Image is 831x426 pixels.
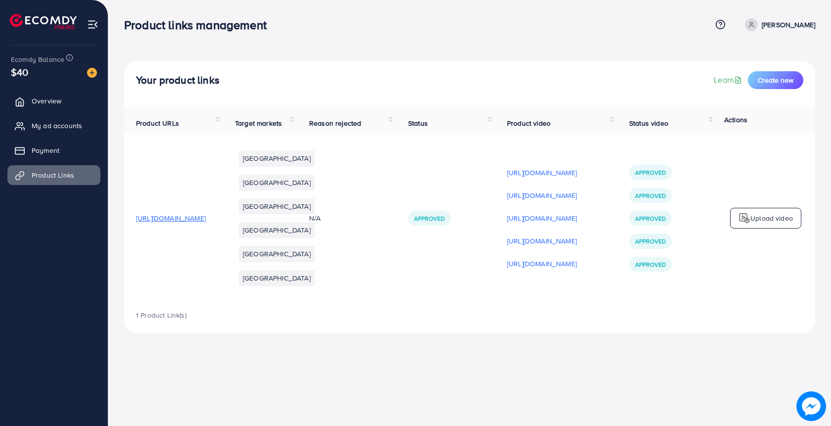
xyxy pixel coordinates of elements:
span: 1 Product Link(s) [136,310,186,320]
li: [GEOGRAPHIC_DATA] [239,222,315,238]
p: [URL][DOMAIN_NAME] [507,212,577,224]
span: My ad accounts [32,121,82,131]
span: Ecomdy Balance [11,54,64,64]
a: Payment [7,141,100,160]
span: Overview [32,96,61,106]
p: [URL][DOMAIN_NAME] [507,167,577,179]
span: Create new [758,75,793,85]
img: logo [10,14,77,29]
span: Status [408,118,428,128]
button: Create new [748,71,803,89]
a: My ad accounts [7,116,100,136]
a: Overview [7,91,100,111]
p: [PERSON_NAME] [762,19,815,31]
img: logo [739,212,750,224]
a: [PERSON_NAME] [741,18,815,31]
li: [GEOGRAPHIC_DATA] [239,150,315,166]
li: [GEOGRAPHIC_DATA] [239,270,315,286]
span: [URL][DOMAIN_NAME] [136,213,206,223]
span: Approved [635,168,666,177]
span: Payment [32,145,59,155]
span: Product URLs [136,118,179,128]
p: [URL][DOMAIN_NAME] [507,189,577,201]
span: Status video [629,118,668,128]
span: Actions [724,115,747,125]
img: menu [87,19,98,30]
span: Approved [635,237,666,245]
p: Upload video [750,212,793,224]
a: Product Links [7,165,100,185]
li: [GEOGRAPHIC_DATA] [239,198,315,214]
span: Product Links [32,170,74,180]
li: [GEOGRAPHIC_DATA] [239,175,315,190]
a: Learn [714,74,744,86]
span: Approved [635,214,666,223]
span: Product video [507,118,551,128]
li: [GEOGRAPHIC_DATA] [239,246,315,262]
span: Approved [635,260,666,269]
p: [URL][DOMAIN_NAME] [507,258,577,270]
img: image [796,391,826,421]
h4: Your product links [136,74,220,87]
span: Approved [414,214,445,223]
h3: Product links management [124,18,275,32]
img: image [87,68,97,78]
p: [URL][DOMAIN_NAME] [507,235,577,247]
span: Approved [635,191,666,200]
span: Target markets [235,118,282,128]
span: N/A [309,213,321,223]
span: $40 [11,65,28,79]
span: Reason rejected [309,118,361,128]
